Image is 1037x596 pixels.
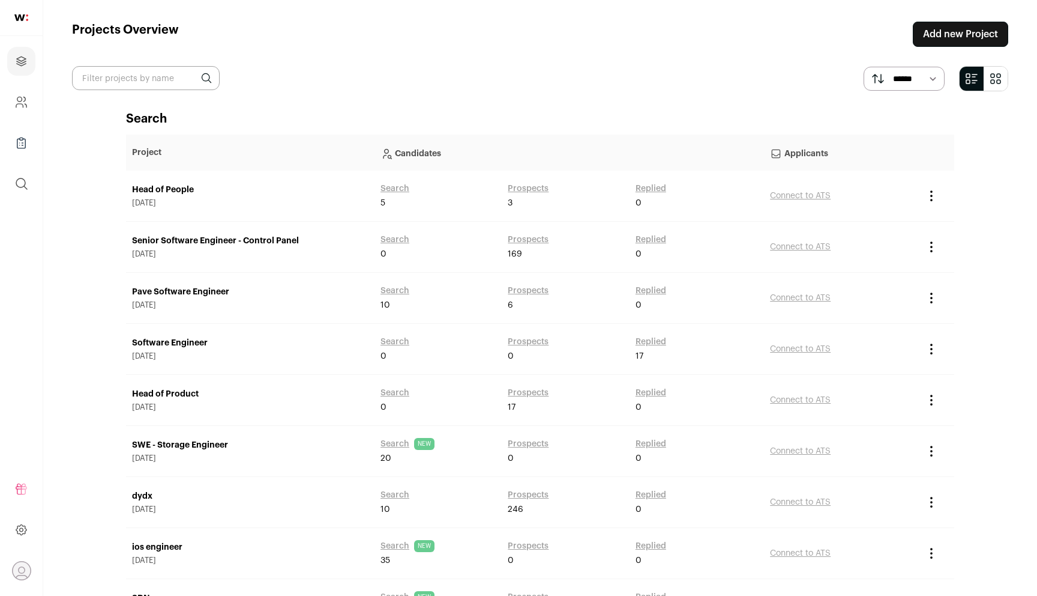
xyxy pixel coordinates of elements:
[132,541,368,553] a: ios engineer
[508,555,514,567] span: 0
[508,197,512,209] span: 3
[508,540,549,552] a: Prospects
[508,299,513,311] span: 6
[770,141,912,165] p: Applicants
[508,489,549,501] a: Prospects
[770,345,831,353] a: Connect to ATS
[380,489,409,501] a: Search
[132,439,368,451] a: SWE - Storage Engineer
[414,540,434,552] span: NEW
[132,235,368,247] a: Senior Software Engineer - Control Panel
[132,300,368,310] span: [DATE]
[132,556,368,565] span: [DATE]
[132,198,368,208] span: [DATE]
[132,184,368,196] a: Head of People
[14,14,28,21] img: wellfound-shorthand-0d5821cbd27db2630d0214b213865d53afaa358527fdda9d0ea32b1df1b89c2c.svg
[380,350,386,362] span: 0
[72,66,220,90] input: Filter projects by name
[132,490,368,502] a: dydx
[636,183,666,195] a: Replied
[508,401,515,413] span: 17
[508,438,549,450] a: Prospects
[770,243,831,251] a: Connect to ATS
[7,88,35,117] a: Company and ATS Settings
[636,540,666,552] a: Replied
[636,299,642,311] span: 0
[414,438,434,450] span: NEW
[508,350,514,362] span: 0
[913,22,1008,47] a: Add new Project
[7,129,35,157] a: Company Lists
[924,291,939,305] button: Project Actions
[924,240,939,254] button: Project Actions
[132,337,368,349] a: Software Engineer
[72,22,179,47] h1: Projects Overview
[380,387,409,399] a: Search
[636,350,643,362] span: 17
[924,189,939,203] button: Project Actions
[636,503,642,515] span: 0
[636,387,666,399] a: Replied
[636,452,642,464] span: 0
[924,444,939,458] button: Project Actions
[508,387,549,399] a: Prospects
[7,47,35,76] a: Projects
[132,403,368,412] span: [DATE]
[12,561,31,580] button: Open dropdown
[508,336,549,348] a: Prospects
[770,498,831,506] a: Connect to ATS
[636,234,666,246] a: Replied
[380,248,386,260] span: 0
[636,438,666,450] a: Replied
[636,489,666,501] a: Replied
[508,183,549,195] a: Prospects
[380,555,390,567] span: 35
[636,555,642,567] span: 0
[126,111,954,127] h2: Search
[380,452,391,464] span: 20
[132,249,368,259] span: [DATE]
[636,336,666,348] a: Replied
[380,285,409,297] a: Search
[380,141,758,165] p: Candidates
[508,234,549,246] a: Prospects
[380,438,409,450] a: Search
[770,396,831,404] a: Connect to ATS
[924,546,939,561] button: Project Actions
[132,147,368,159] p: Project
[380,299,390,311] span: 10
[924,393,939,407] button: Project Actions
[636,197,642,209] span: 0
[380,401,386,413] span: 0
[380,197,385,209] span: 5
[380,183,409,195] a: Search
[380,234,409,246] a: Search
[132,286,368,298] a: Pave Software Engineer
[770,192,831,200] a: Connect to ATS
[508,285,549,297] a: Prospects
[636,248,642,260] span: 0
[770,549,831,558] a: Connect to ATS
[636,285,666,297] a: Replied
[770,447,831,455] a: Connect to ATS
[132,351,368,361] span: [DATE]
[380,503,390,515] span: 10
[132,388,368,400] a: Head of Product
[924,495,939,509] button: Project Actions
[924,342,939,356] button: Project Actions
[380,336,409,348] a: Search
[508,248,522,260] span: 169
[380,540,409,552] a: Search
[132,454,368,463] span: [DATE]
[636,401,642,413] span: 0
[508,503,523,515] span: 246
[508,452,514,464] span: 0
[770,294,831,302] a: Connect to ATS
[132,505,368,514] span: [DATE]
